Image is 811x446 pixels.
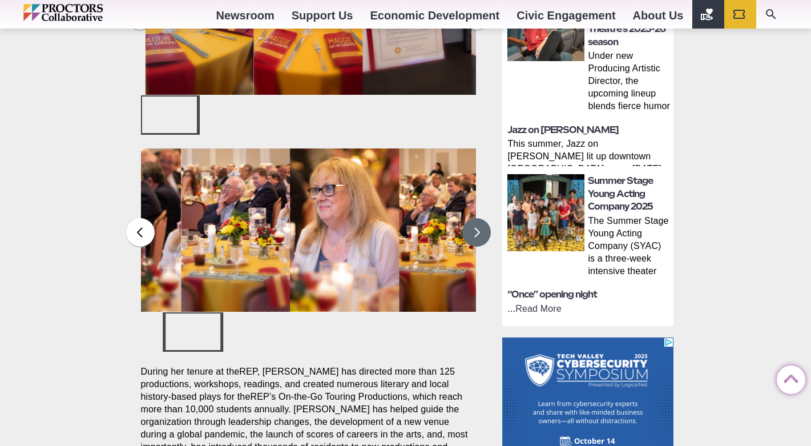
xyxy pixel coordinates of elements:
[462,218,491,247] button: Next slide
[126,218,155,247] button: Previous slide
[507,174,584,251] img: thumbnail: Summer Stage Young Acting Company 2025
[777,366,800,389] a: Back to Top
[515,304,562,314] a: Read More
[507,124,619,135] a: Jazz on [PERSON_NAME]
[507,289,597,300] a: “Once” opening night
[588,215,670,280] p: The Summer Stage Young Acting Company (SYAC) is a three‑week intensive theater program held at [G...
[23,4,152,21] img: Proctors logo
[507,138,670,166] p: This summer, Jazz on [PERSON_NAME] lit up downtown [GEOGRAPHIC_DATA] every [DATE] with live, lunc...
[507,303,670,315] p: ...
[588,175,653,212] a: Summer Stage Young Acting Company 2025
[588,50,670,115] p: Under new Producing Artistic Director, the upcoming lineup blends fierce humor and dazzling theat...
